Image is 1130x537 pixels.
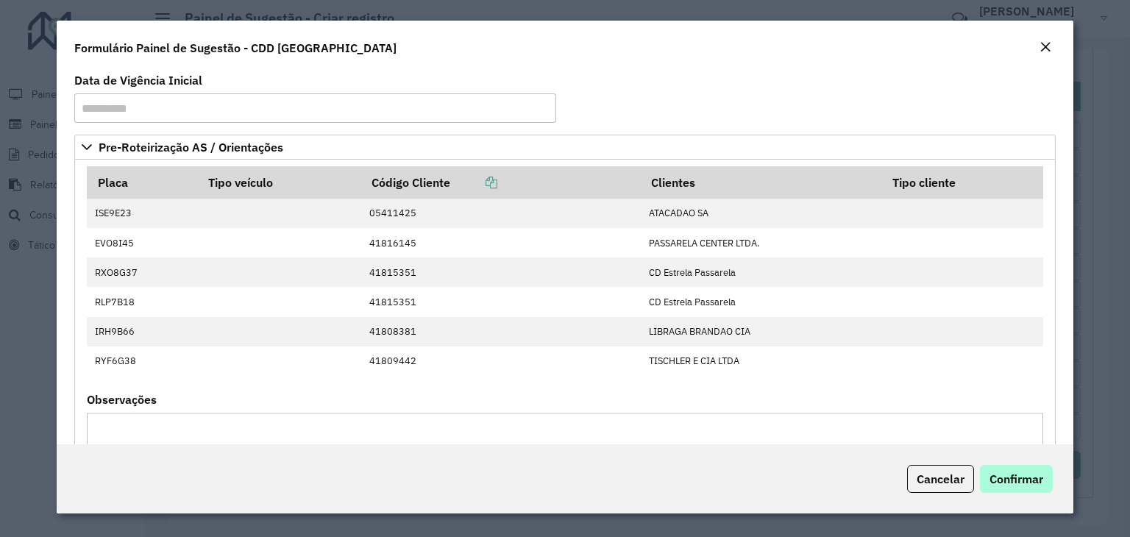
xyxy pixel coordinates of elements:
td: RXO8G37 [87,257,198,287]
label: Data de Vigência Inicial [74,71,202,89]
h4: Formulário Painel de Sugestão - CDD [GEOGRAPHIC_DATA] [74,39,397,57]
th: Código Cliente [361,167,641,199]
span: Pre-Roteirização AS / Orientações [99,141,283,153]
button: Confirmar [980,465,1053,493]
a: Pre-Roteirização AS / Orientações [74,135,1056,160]
td: 41809442 [361,346,641,376]
th: Tipo veículo [199,167,361,199]
th: Clientes [641,167,882,199]
td: 41808381 [361,317,641,346]
td: 41815351 [361,287,641,316]
em: Fechar [1040,41,1051,53]
td: IRH9B66 [87,317,198,346]
th: Tipo cliente [882,167,1042,199]
td: LIBRAGA BRANDAO CIA [641,317,882,346]
td: 41815351 [361,257,641,287]
td: EVO8I45 [87,228,198,257]
td: ATACADAO SA [641,199,882,228]
th: Placa [87,167,198,199]
td: CD Estrela Passarela [641,257,882,287]
button: Cancelar [907,465,974,493]
td: RYF6G38 [87,346,198,376]
td: PASSARELA CENTER LTDA. [641,228,882,257]
a: Copiar [450,175,497,190]
td: 05411425 [361,199,641,228]
td: CD Estrela Passarela [641,287,882,316]
label: Observações [87,391,157,408]
span: Confirmar [989,472,1043,486]
td: TISCHLER E CIA LTDA [641,346,882,376]
td: 41816145 [361,228,641,257]
button: Close [1035,38,1056,57]
td: ISE9E23 [87,199,198,228]
span: Cancelar [917,472,964,486]
td: RLP7B18 [87,287,198,316]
